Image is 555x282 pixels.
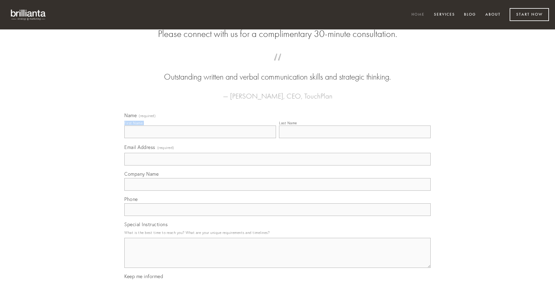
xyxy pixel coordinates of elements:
[430,10,459,20] a: Services
[510,8,549,21] a: Start Now
[408,10,429,20] a: Home
[134,59,421,83] blockquote: Outstanding written and verbal communication skills and strategic thinking.
[134,59,421,71] span: “
[124,221,168,227] span: Special Instructions
[134,83,421,102] figcaption: — [PERSON_NAME], CEO, TouchPlan
[139,114,156,118] span: (required)
[6,6,51,23] img: brillianta - research, strategy, marketing
[124,121,143,125] div: First Name
[124,112,137,118] span: Name
[124,229,431,237] p: What is the best time to reach you? What are your unique requirements and timelines?
[279,121,297,125] div: Last Name
[124,28,431,40] h2: Please connect with us for a complimentary 30-minute consultation.
[460,10,480,20] a: Blog
[124,171,159,177] span: Company Name
[124,273,163,279] span: Keep me informed
[124,196,138,202] span: Phone
[124,144,155,150] span: Email Address
[157,144,174,152] span: (required)
[481,10,505,20] a: About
